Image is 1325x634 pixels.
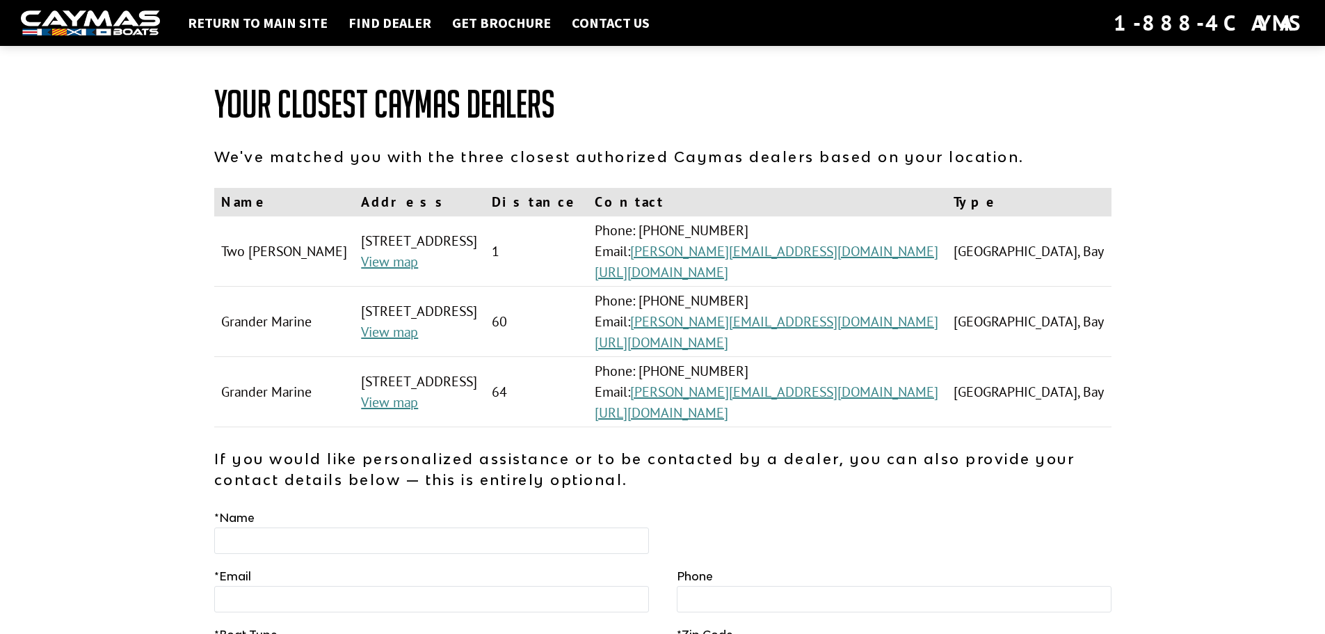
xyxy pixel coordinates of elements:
[361,253,418,271] a: View map
[214,357,355,427] td: Grander Marine
[630,383,938,401] a: [PERSON_NAME][EMAIL_ADDRESS][DOMAIN_NAME]
[485,287,588,357] td: 60
[354,216,485,287] td: [STREET_ADDRESS]
[588,188,947,216] th: Contact
[214,568,251,585] label: Email
[354,188,485,216] th: Address
[630,242,938,260] a: [PERSON_NAME][EMAIL_ADDRESS][DOMAIN_NAME]
[361,323,418,341] a: View map
[565,14,657,32] a: Contact Us
[588,287,947,357] td: Phone: [PHONE_NUMBER] Email:
[354,357,485,427] td: [STREET_ADDRESS]
[214,188,355,216] th: Name
[214,287,355,357] td: Grander Marine
[947,357,1111,427] td: [GEOGRAPHIC_DATA], Bay
[595,333,728,351] a: [URL][DOMAIN_NAME]
[361,393,418,411] a: View map
[677,568,713,585] label: Phone
[588,357,947,427] td: Phone: [PHONE_NUMBER] Email:
[947,287,1111,357] td: [GEOGRAPHIC_DATA], Bay
[630,312,938,331] a: [PERSON_NAME][EMAIL_ADDRESS][DOMAIN_NAME]
[485,357,588,427] td: 64
[214,216,355,287] td: Two [PERSON_NAME]
[588,216,947,287] td: Phone: [PHONE_NUMBER] Email:
[445,14,558,32] a: Get Brochure
[214,84,1111,125] h1: Your Closest Caymas Dealers
[1114,8,1304,38] div: 1-888-4CAYMAS
[214,146,1111,167] p: We've matched you with the three closest authorized Caymas dealers based on your location.
[947,188,1111,216] th: Type
[214,509,255,526] label: Name
[595,263,728,281] a: [URL][DOMAIN_NAME]
[181,14,335,32] a: Return to main site
[947,216,1111,287] td: [GEOGRAPHIC_DATA], Bay
[214,448,1111,490] p: If you would like personalized assistance or to be contacted by a dealer, you can also provide yo...
[354,287,485,357] td: [STREET_ADDRESS]
[485,216,588,287] td: 1
[485,188,588,216] th: Distance
[595,404,728,422] a: [URL][DOMAIN_NAME]
[342,14,438,32] a: Find Dealer
[21,10,160,36] img: white-logo-c9c8dbefe5ff5ceceb0f0178aa75bf4bb51f6bca0971e226c86eb53dfe498488.png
